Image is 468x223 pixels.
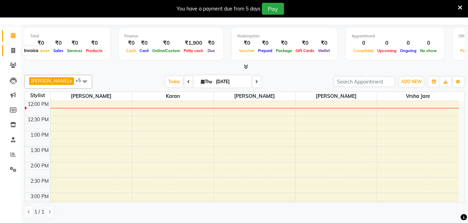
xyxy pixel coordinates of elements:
[25,92,50,99] div: Stylist
[29,131,50,139] div: 1:00 PM
[138,48,150,53] span: Card
[352,39,375,47] div: 0
[294,39,316,47] div: ₹0
[274,48,294,53] span: Package
[65,39,84,47] div: ₹0
[418,48,439,53] span: No show
[399,77,423,87] button: ADD NEW
[316,39,332,47] div: ₹0
[132,92,213,101] span: Karan
[199,79,214,84] span: Thu
[75,78,86,83] span: +5
[237,48,256,53] span: Voucher
[352,48,375,53] span: Completed
[205,39,217,47] div: ₹0
[352,33,439,39] div: Appointment
[334,76,395,87] input: Search Appointment
[401,79,422,84] span: ADD NEW
[177,5,260,13] div: You have a payment due from 5 days
[26,101,50,108] div: 12:00 PM
[34,208,44,216] span: 1 / 1
[124,33,217,39] div: Finance
[182,39,205,47] div: ₹1,900
[274,39,294,47] div: ₹0
[52,39,65,47] div: ₹0
[84,39,104,47] div: ₹0
[84,48,104,53] span: Products
[29,147,50,154] div: 1:30 PM
[214,77,249,87] input: 2025-09-04
[30,39,52,47] div: ₹0
[29,178,50,185] div: 2:30 PM
[22,46,40,55] div: Invoice
[262,3,284,15] button: Pay
[124,39,138,47] div: ₹0
[375,48,398,53] span: Upcoming
[256,48,274,53] span: Prepaid
[52,48,65,53] span: Sales
[294,48,316,53] span: Gift Cards
[65,48,84,53] span: Services
[377,92,459,101] span: Vrsha jare
[150,48,182,53] span: Online/Custom
[398,39,418,47] div: 0
[69,78,72,84] a: x
[206,48,217,53] span: Due
[316,48,332,53] span: Wallet
[256,39,274,47] div: ₹0
[398,48,418,53] span: Ongoing
[214,92,295,101] span: [PERSON_NAME]
[29,162,50,170] div: 2:00 PM
[375,39,398,47] div: 0
[165,76,183,87] span: Today
[31,78,69,84] span: [PERSON_NAME]
[150,39,182,47] div: ₹0
[124,48,138,53] span: Cash
[26,116,50,123] div: 12:30 PM
[30,33,104,39] div: Total
[237,33,332,39] div: Redemption
[296,92,377,101] span: [PERSON_NAME]
[138,39,150,47] div: ₹0
[418,39,439,47] div: 0
[182,48,205,53] span: Petty cash
[50,92,132,101] span: [PERSON_NAME]
[237,39,256,47] div: ₹0
[29,193,50,200] div: 3:00 PM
